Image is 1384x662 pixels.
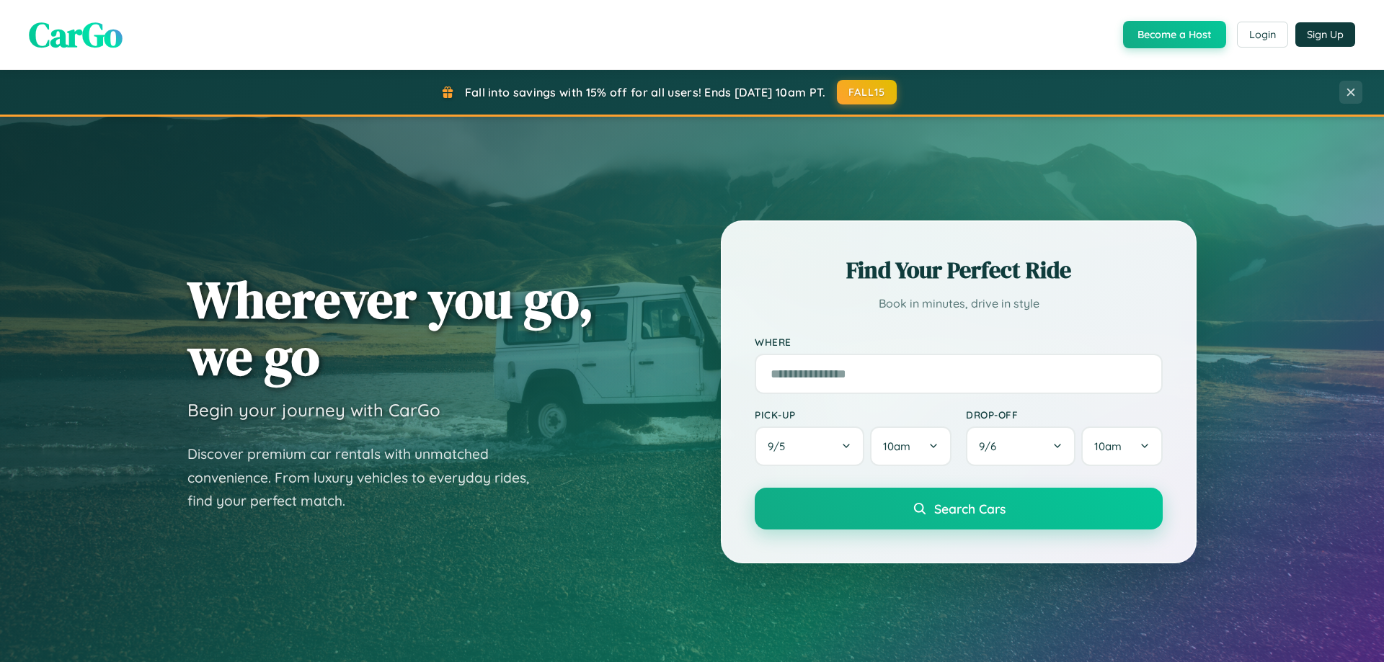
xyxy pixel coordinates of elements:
[979,439,1003,453] span: 9 / 6
[1094,439,1122,453] span: 10am
[755,336,1163,348] label: Where
[870,426,951,466] button: 10am
[755,426,864,466] button: 9/5
[29,11,123,58] span: CarGo
[187,271,594,385] h1: Wherever you go, we go
[966,426,1075,466] button: 9/6
[1237,22,1288,48] button: Login
[837,80,897,104] button: FALL15
[465,85,826,99] span: Fall into savings with 15% off for all users! Ends [DATE] 10am PT.
[755,293,1163,314] p: Book in minutes, drive in style
[883,439,910,453] span: 10am
[934,501,1006,516] span: Search Cars
[1081,426,1163,466] button: 10am
[1295,22,1355,47] button: Sign Up
[1123,21,1226,48] button: Become a Host
[966,408,1163,421] label: Drop-off
[768,439,792,453] span: 9 / 5
[755,254,1163,286] h2: Find Your Perfect Ride
[755,488,1163,529] button: Search Cars
[187,399,440,421] h3: Begin your journey with CarGo
[755,408,951,421] label: Pick-up
[187,442,548,513] p: Discover premium car rentals with unmatched convenience. From luxury vehicles to everyday rides, ...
